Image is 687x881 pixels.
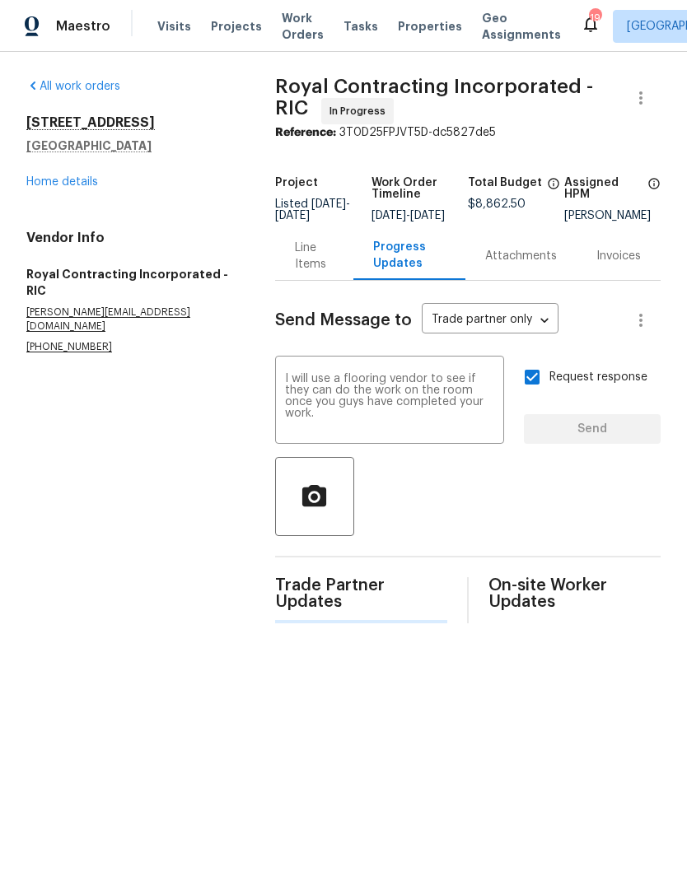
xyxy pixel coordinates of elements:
span: Visits [157,18,191,35]
h5: Royal Contracting Incorporated - RIC [26,266,236,299]
textarea: I will use a flooring vendor to see if they can do the work on the room once you guys have comple... [285,373,495,431]
span: In Progress [329,103,392,119]
div: Trade partner only [422,307,558,334]
span: The hpm assigned to this work order. [647,177,661,210]
span: Request response [549,369,647,386]
span: [DATE] [275,210,310,221]
a: All work orders [26,81,120,92]
div: 19 [589,10,601,26]
span: The total cost of line items that have been proposed by Opendoor. This sum includes line items th... [547,177,560,198]
span: Royal Contracting Incorporated - RIC [275,77,593,118]
div: 3T0D25FPJVT5D-dc5827de5 [275,124,661,141]
div: [PERSON_NAME] [564,210,661,221]
span: Geo Assignments [482,10,561,43]
div: Line Items [295,240,334,273]
span: Work Orders [282,10,324,43]
span: [DATE] [311,198,346,210]
span: - [275,198,350,221]
span: $8,862.50 [468,198,526,210]
div: Invoices [596,248,641,264]
h5: Work Order Timeline [372,177,468,200]
h4: Vendor Info [26,230,236,246]
h5: Assigned HPM [564,177,643,200]
span: Tasks [343,21,378,32]
div: Attachments [485,248,557,264]
span: Projects [211,18,262,35]
b: Reference: [275,127,336,138]
span: Trade Partner Updates [275,577,447,610]
a: Home details [26,176,98,188]
div: Progress Updates [373,239,446,272]
span: Send Message to [275,312,412,329]
span: [DATE] [410,210,445,221]
span: - [372,210,445,221]
span: Properties [398,18,462,35]
h5: Project [275,177,318,189]
span: Listed [275,198,350,221]
span: [DATE] [372,210,406,221]
span: Maestro [56,18,110,35]
span: On-site Worker Updates [488,577,661,610]
h5: Total Budget [468,177,542,189]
